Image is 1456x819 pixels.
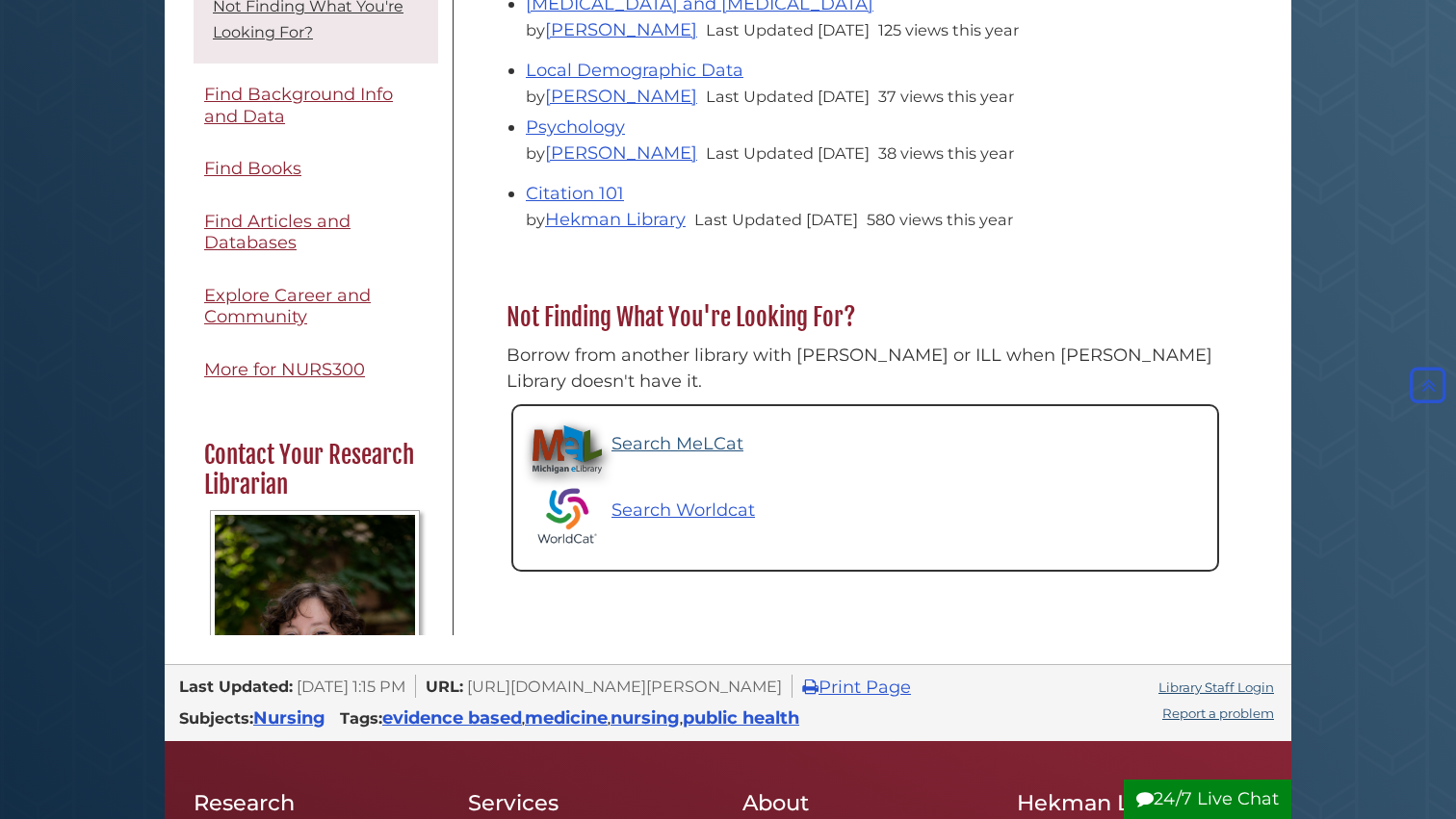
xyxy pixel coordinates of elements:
[426,677,463,696] span: URL:
[526,87,701,106] span: by
[533,425,743,473] a: Search MeLCat
[194,274,438,339] a: Explore Career and Community
[545,86,697,107] a: [PERSON_NAME]
[467,677,782,696] span: [URL][DOMAIN_NAME][PERSON_NAME]
[195,440,435,500] h2: Contact Your Research Librarian
[1405,374,1451,396] a: Back to Top
[611,707,680,729] a: nursing
[611,498,755,524] p: Search Worldcat
[1124,780,1291,819] button: 24/7 Live Chat
[706,87,870,106] span: Last Updated [DATE]
[706,143,870,163] span: Last Updated [DATE]
[194,348,438,392] a: More for NURS300
[525,707,608,729] a: medicine
[204,84,393,127] span: Find Background Info and Data
[194,147,438,191] a: Find Books
[694,210,858,229] span: Last Updated [DATE]
[497,302,1234,333] h2: Not Finding What You're Looking For?
[1162,705,1274,721] a: Report a problem
[297,677,405,696] span: [DATE] 1:15 PM
[802,678,819,696] i: Print Page
[867,210,1013,229] span: 580 views this year
[706,20,870,39] span: Last Updated [DATE]
[526,183,624,204] a: Citation 101
[204,211,351,254] span: Find Articles and Databases
[340,708,382,728] span: Tags:
[533,481,602,550] img: Worldcat
[382,707,522,729] a: evidence based
[253,707,325,729] a: Nursing
[545,19,697,40] a: [PERSON_NAME]
[194,73,438,138] a: Find Background Info and Data
[204,158,301,179] span: Find Books
[526,116,625,138] a: Psychology
[533,425,602,473] img: Michigan eLibrary
[526,143,701,163] span: by
[802,677,911,698] a: Print Page
[526,60,743,81] a: Local Demographic Data
[545,142,697,164] a: [PERSON_NAME]
[878,143,1014,163] span: 38 views this year
[526,20,701,39] span: by
[878,20,1019,39] span: 125 views this year
[1158,679,1274,695] a: Library Staff Login
[1017,789,1262,816] h2: Hekman Library
[533,481,1198,550] a: Search Worldcat
[878,87,1014,106] span: 37 views this year
[382,713,799,727] span: , , ,
[526,210,689,229] span: by
[194,789,439,816] h2: Research
[683,707,799,729] a: public health
[507,343,1224,395] p: Borrow from another library with [PERSON_NAME] or ILL when [PERSON_NAME] Library doesn't have it.
[611,431,743,457] p: Search MeLCat
[179,708,253,728] span: Subjects:
[468,789,714,816] h2: Services
[545,209,686,230] a: Hekman Library
[204,285,371,328] span: Explore Career and Community
[179,677,293,696] span: Last Updated:
[742,789,988,816] h2: About
[204,359,365,380] span: More for NURS300
[194,200,438,265] a: Find Articles and Databases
